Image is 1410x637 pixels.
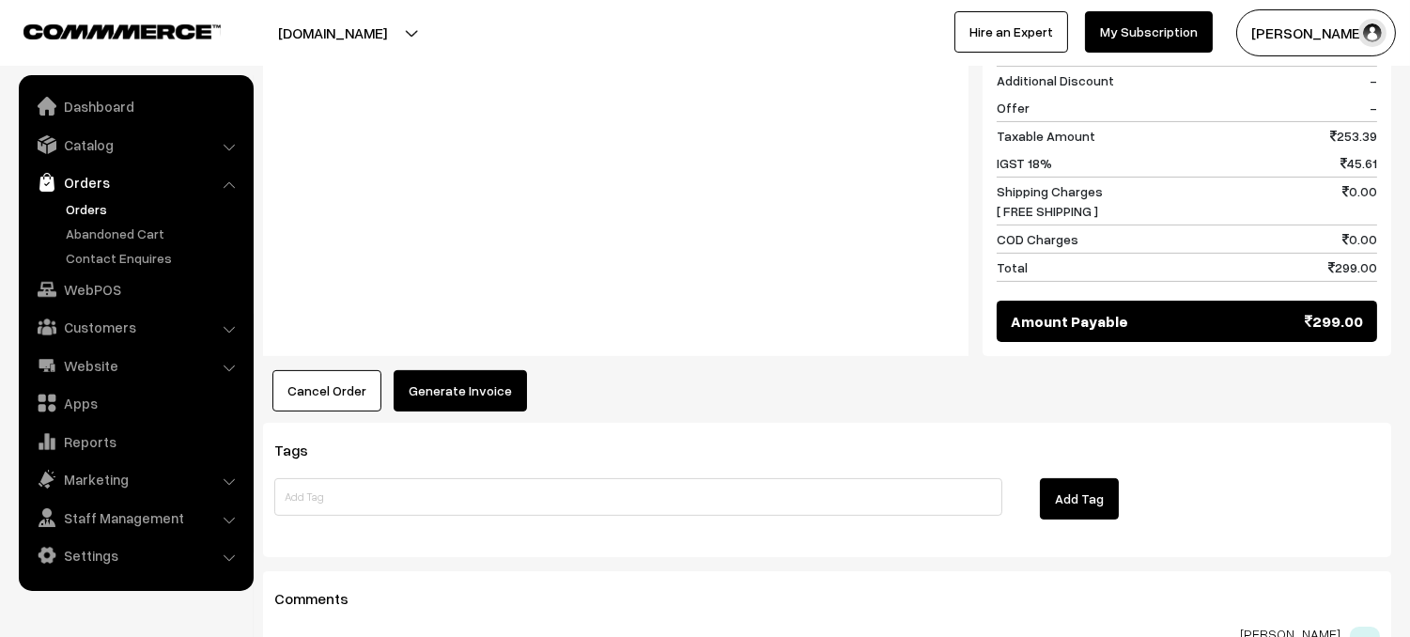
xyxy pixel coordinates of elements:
[23,425,247,458] a: Reports
[997,229,1078,249] span: COD Charges
[1305,310,1363,333] span: 299.00
[1011,310,1128,333] span: Amount Payable
[1370,70,1377,90] span: -
[1340,153,1377,173] span: 45.61
[61,224,247,243] a: Abandoned Cart
[1328,257,1377,277] span: 299.00
[1370,98,1377,117] span: -
[1342,181,1377,221] span: 0.00
[274,589,371,608] span: Comments
[1358,19,1387,47] img: user
[23,165,247,199] a: Orders
[61,199,247,219] a: Orders
[1330,126,1377,146] span: 253.39
[394,370,527,412] button: Generate Invoice
[23,128,247,162] a: Catalog
[1085,11,1213,53] a: My Subscription
[997,70,1114,90] span: Additional Discount
[212,9,453,56] button: [DOMAIN_NAME]
[23,386,247,420] a: Apps
[997,153,1052,173] span: IGST 18%
[23,89,247,123] a: Dashboard
[23,272,247,306] a: WebPOS
[997,98,1030,117] span: Offer
[23,538,247,572] a: Settings
[23,349,247,382] a: Website
[1342,229,1377,249] span: 0.00
[997,126,1095,146] span: Taxable Amount
[1236,9,1396,56] button: [PERSON_NAME]
[23,19,188,41] a: COMMMERCE
[23,462,247,496] a: Marketing
[274,478,1002,516] input: Add Tag
[23,501,247,535] a: Staff Management
[23,24,221,39] img: COMMMERCE
[274,441,331,459] span: Tags
[272,370,381,412] button: Cancel Order
[997,181,1103,221] span: Shipping Charges [ FREE SHIPPING ]
[997,257,1028,277] span: Total
[1040,478,1119,520] button: Add Tag
[23,310,247,344] a: Customers
[61,248,247,268] a: Contact Enquires
[954,11,1068,53] a: Hire an Expert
